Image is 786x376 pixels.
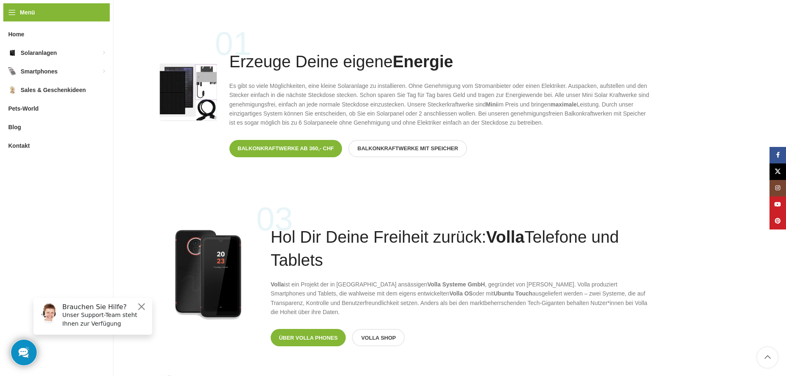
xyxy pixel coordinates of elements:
[769,163,786,180] a: X Social Link
[550,101,577,108] strong: maximale
[12,12,32,32] img: Customer service
[20,8,35,17] span: Menü
[361,335,396,341] span: Volla Shop
[8,27,24,42] span: Home
[769,196,786,213] a: YouTube Social Link
[757,347,778,368] a: Scroll to top button
[21,83,86,97] span: Sales & Geschenkideen
[35,12,120,19] h6: Brauchen Sie Hilfe?
[271,280,651,317] p: ist ein Projekt der in [GEOGRAPHIC_DATA] ansässigen , gegründet von [PERSON_NAME]. Volla produzie...
[348,140,467,157] a: Balkonkraftwerke mit Speicher
[8,86,17,94] img: Sales & Geschenkideen
[160,64,217,121] img: Balkonkraftwerk
[449,290,473,297] strong: Volla OS
[215,27,637,60] p: 01
[238,145,334,152] span: Balkonkraftwerke ab 360,- CHF
[427,281,485,288] strong: Volla Systeme GmbH
[393,52,453,71] b: Energie
[486,228,524,246] b: Volla
[486,101,498,108] strong: Mini
[279,335,338,341] span: Über Volla Phones
[35,19,120,37] p: Unser Support-Team steht Ihnen zur Verfügung
[769,180,786,196] a: Instagram Social Link
[256,203,637,236] p: 03
[493,290,532,297] strong: Ubuntu Touch
[21,45,57,60] span: Solaranlagen
[110,10,120,20] button: Close
[8,138,30,153] span: Kontakt
[8,101,39,116] span: Pets-World
[229,50,453,73] h4: Erzeuge Deine eigene
[271,329,346,346] a: Über Volla Phones
[8,49,17,57] img: Solaranlagen
[8,120,21,135] span: Blog
[160,225,258,324] img: Volla x 23
[271,225,651,272] h4: Hol Dir Deine Freiheit zurück: Telefone und Tablets
[352,329,405,346] a: Volla Shop
[229,140,342,157] a: Balkonkraftwerke ab 360,- CHF
[271,281,284,288] strong: Volla
[769,147,786,163] a: Facebook Social Link
[229,81,651,128] p: Es gibt so viele Möglichkeiten, eine kleine Solaranlage zu installieren. Ohne Genehmigung vom Str...
[769,213,786,229] a: Pinterest Social Link
[357,145,458,152] span: Balkonkraftwerke mit Speicher
[8,67,17,76] img: Smartphones
[21,64,57,79] span: Smartphones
